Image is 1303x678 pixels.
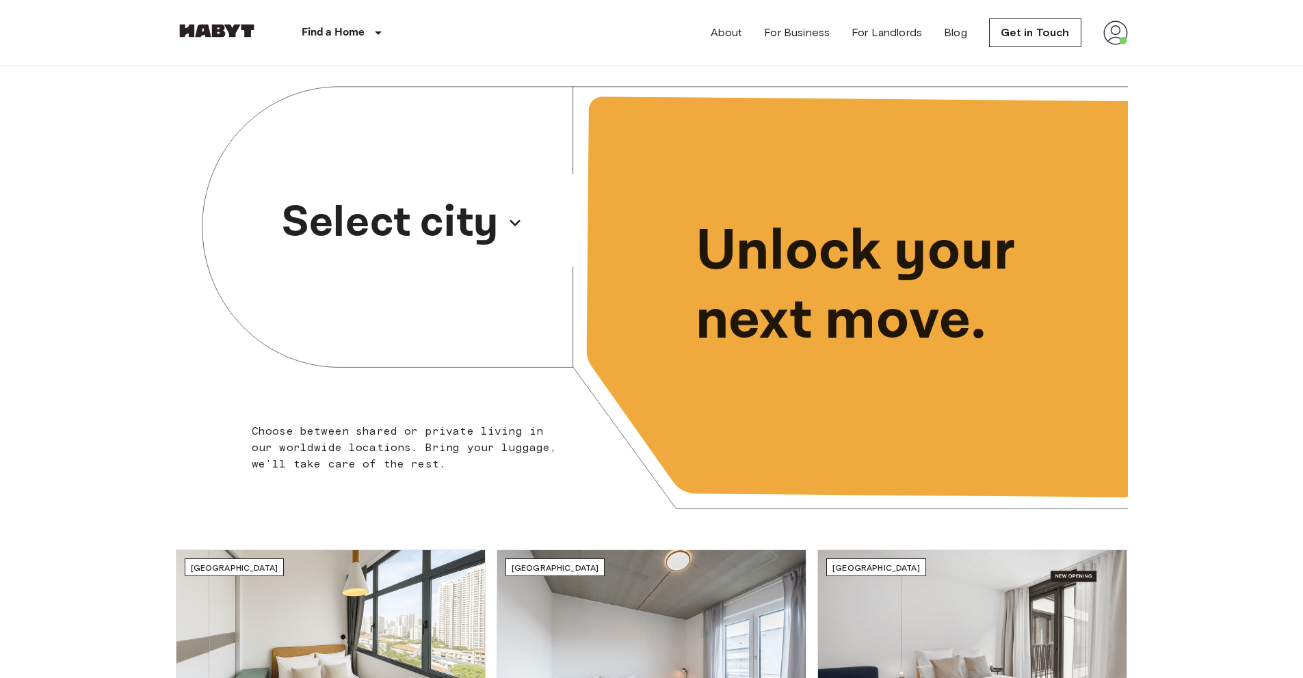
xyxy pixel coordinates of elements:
img: Habyt [176,24,258,38]
p: Select city [282,190,499,256]
span: [GEOGRAPHIC_DATA] [512,562,599,573]
a: Blog [944,25,967,41]
p: Choose between shared or private living in our worldwide locations. Bring your luggage, we'll tak... [252,423,566,472]
a: About [711,25,743,41]
span: [GEOGRAPHIC_DATA] [191,562,278,573]
p: Find a Home [302,25,365,41]
button: Select city [276,186,529,260]
img: avatar [1103,21,1128,45]
a: For Landlords [852,25,922,41]
a: For Business [764,25,830,41]
p: Unlock your next move. [696,217,1106,355]
a: Get in Touch [989,18,1081,47]
span: [GEOGRAPHIC_DATA] [832,562,920,573]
